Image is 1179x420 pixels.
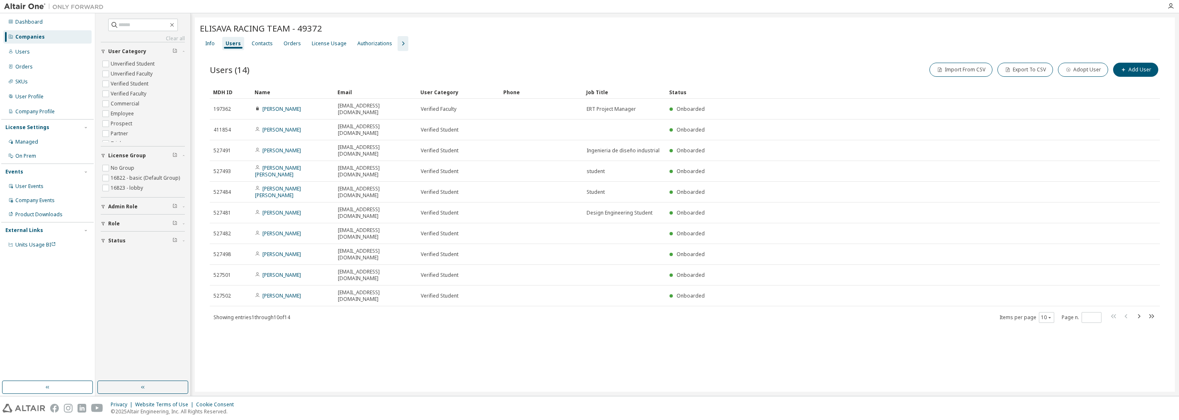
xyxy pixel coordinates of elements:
div: Email [337,85,414,99]
span: Verified Student [421,168,458,175]
span: [EMAIL_ADDRESS][DOMAIN_NAME] [338,186,413,199]
label: Verified Student [111,79,150,89]
span: Student [587,189,605,195]
span: Onboarded [677,105,705,112]
img: youtube.svg [91,404,103,413]
span: [EMAIL_ADDRESS][DOMAIN_NAME] [338,103,413,116]
span: Verified Student [421,230,458,237]
span: Onboarded [677,126,705,133]
span: 527491 [213,147,231,154]
span: Clear filter [172,203,177,210]
span: 527493 [213,168,231,175]
span: 527502 [213,293,231,299]
label: Unverified Faculty [111,69,154,79]
span: Verified Student [421,147,458,154]
span: Clear filter [172,237,177,244]
img: altair_logo.svg [2,404,45,413]
a: [PERSON_NAME] [262,292,301,299]
label: 16822 - basic (Default Group) [111,173,182,183]
span: Admin Role [108,203,138,210]
button: Adopt User [1058,63,1108,77]
span: Items per page [999,312,1054,323]
div: SKUs [15,78,28,85]
span: Design Engineering Student [587,210,653,216]
span: Page n. [1062,312,1101,323]
button: Admin Role [101,198,185,216]
div: MDH ID [213,85,248,99]
span: Onboarded [677,188,705,195]
button: Import From CSV [929,63,992,77]
span: 411854 [213,127,231,133]
span: Verified Student [421,293,458,299]
div: External Links [5,227,43,234]
a: [PERSON_NAME] [262,271,301,278]
a: [PERSON_NAME] [262,105,301,112]
button: User Category [101,42,185,61]
a: [PERSON_NAME] [PERSON_NAME] [255,164,301,178]
span: Verified Student [421,210,458,216]
div: Users [15,49,30,55]
span: Status [108,237,126,244]
div: Cookie Consent [196,401,239,408]
span: 527498 [213,251,231,258]
button: Status [101,232,185,250]
button: Role [101,215,185,233]
a: [PERSON_NAME] [262,251,301,258]
img: instagram.svg [64,404,73,413]
label: Unverified Student [111,59,156,69]
span: Users (14) [210,64,250,76]
label: Trial [111,139,123,149]
div: Phone [503,85,580,99]
a: [PERSON_NAME] [262,230,301,237]
span: [EMAIL_ADDRESS][DOMAIN_NAME] [338,248,413,261]
label: Commercial [111,99,141,109]
span: student [587,168,605,175]
div: User Profile [15,93,44,100]
div: Info [205,40,215,47]
span: [EMAIL_ADDRESS][DOMAIN_NAME] [338,123,413,137]
a: [PERSON_NAME] [262,126,301,133]
img: facebook.svg [50,404,59,413]
span: [EMAIL_ADDRESS][DOMAIN_NAME] [338,269,413,282]
label: Prospect [111,119,134,129]
div: User Category [420,85,497,99]
div: Contacts [252,40,273,47]
div: Privacy [111,401,135,408]
span: Verified Faculty [421,106,456,112]
label: No Group [111,163,136,173]
span: [EMAIL_ADDRESS][DOMAIN_NAME] [338,227,413,240]
button: 10 [1041,314,1052,321]
a: [PERSON_NAME] [PERSON_NAME] [255,185,301,199]
img: Altair One [4,2,108,11]
span: Onboarded [677,230,705,237]
div: Status [669,85,1111,99]
label: 16823 - lobby [111,183,145,193]
span: [EMAIL_ADDRESS][DOMAIN_NAME] [338,165,413,178]
div: License Settings [5,124,49,131]
span: Units Usage BI [15,241,56,248]
div: Companies [15,34,45,40]
button: Export To CSV [997,63,1053,77]
a: Clear all [101,35,185,42]
span: Clear filter [172,220,177,227]
a: [PERSON_NAME] [262,147,301,154]
span: License Group [108,152,146,159]
div: Authorizations [357,40,392,47]
div: Name [255,85,331,99]
div: On Prem [15,153,36,159]
button: License Group [101,147,185,165]
span: 197362 [213,106,231,112]
span: Onboarded [677,271,705,278]
div: License Usage [312,40,347,47]
span: Clear filter [172,48,177,55]
span: 527484 [213,189,231,195]
span: Onboarded [677,209,705,216]
div: Company Events [15,197,55,204]
span: ELISAVA RACING TEAM - 49372 [200,22,322,34]
span: Verified Student [421,127,458,133]
div: Orders [284,40,301,47]
span: Onboarded [677,168,705,175]
span: Role [108,220,120,227]
span: Onboarded [677,147,705,154]
span: ERT Project Manager [587,106,636,112]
